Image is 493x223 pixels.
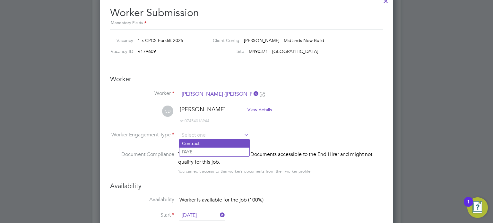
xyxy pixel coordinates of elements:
[110,132,174,138] label: Worker Engagement Type
[108,48,133,54] label: Vacancy ID
[179,148,249,156] li: PAYE
[179,211,225,220] input: Select one
[162,106,173,117] span: CD
[178,167,312,175] div: You can edit access to this worker’s documents from their worker profile.
[110,20,383,27] div: Mandatory Fields
[138,38,183,43] span: 1 x CPCS Forklift 2025
[178,150,383,166] div: This worker has no Compliance Documents accessible to the End Hirer and might not qualify for thi...
[247,107,272,113] span: View details
[110,150,174,174] label: Document Compliance
[108,38,133,43] label: Vacancy
[180,106,226,113] span: [PERSON_NAME]
[110,196,174,203] label: Availability
[110,212,174,219] label: Start
[110,182,383,190] h3: Availability
[467,202,470,210] div: 1
[110,1,383,27] h2: Worker Submission
[208,38,239,43] label: Client Config
[179,90,259,99] input: Search for...
[244,38,324,43] span: [PERSON_NAME] - Midlands New Build
[110,90,174,97] label: Worker
[249,48,318,54] span: M490371 - [GEOGRAPHIC_DATA]
[179,131,249,140] input: Select one
[179,197,264,203] span: Worker is available for the job (100%)
[208,48,244,54] label: Site
[138,48,156,54] span: V179609
[179,139,249,148] li: Contract
[180,118,185,124] span: m:
[110,75,383,83] h3: Worker
[180,118,209,124] span: 07454016944
[467,197,488,218] button: Open Resource Center, 1 new notification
